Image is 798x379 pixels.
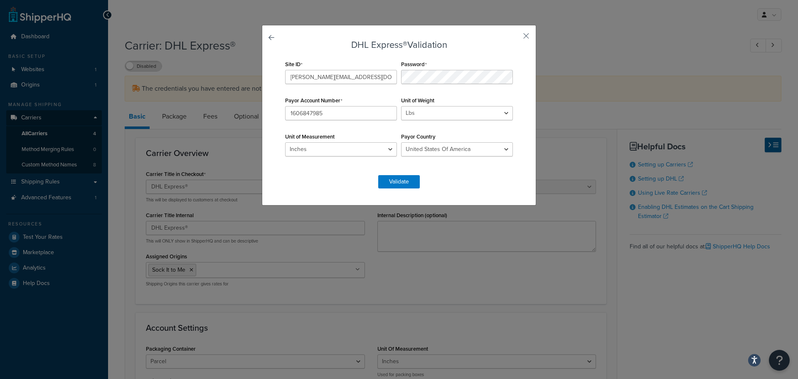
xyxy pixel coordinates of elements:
h3: DHL Express® Validation [283,40,515,50]
label: Site ID [285,61,303,68]
button: Validate [378,175,420,188]
label: Payor Account Number [285,97,342,104]
label: Password [401,61,427,68]
label: Unit of Measurement [285,134,335,140]
label: Payor Country [401,134,436,140]
label: Unit of Weight [401,97,434,104]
